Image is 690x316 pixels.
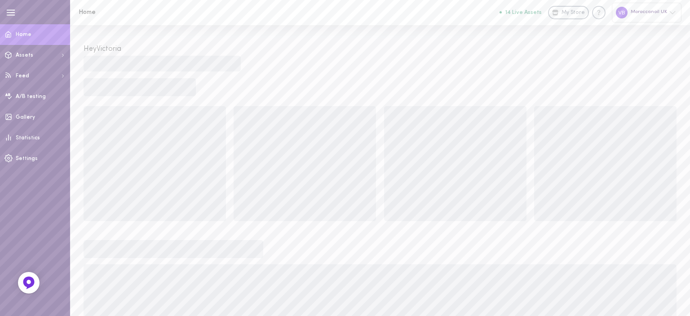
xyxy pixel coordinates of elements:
[84,45,121,53] span: Hey Victoria
[16,156,38,161] span: Settings
[592,6,606,19] div: Knowledge center
[612,3,681,22] div: Moroccanoil UK
[548,6,589,19] a: My Store
[22,276,35,289] img: Feedback Button
[500,9,542,15] button: 14 Live Assets
[562,9,585,17] span: My Store
[79,9,227,16] h1: Home
[16,115,35,120] span: Gallery
[16,135,40,141] span: Statistics
[16,32,31,37] span: Home
[500,9,548,16] a: 14 Live Assets
[16,73,29,79] span: Feed
[16,94,46,99] span: A/B testing
[16,53,33,58] span: Assets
